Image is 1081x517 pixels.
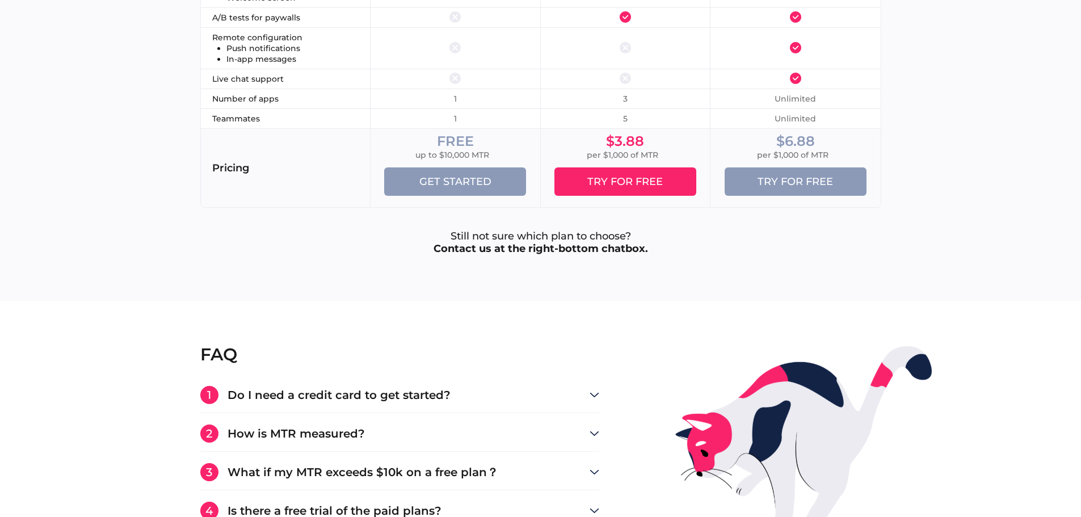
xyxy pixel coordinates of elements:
span: Teammates [212,114,260,124]
span: 1 [454,114,457,124]
h3: How is MTR measured? [228,428,590,439]
span: Number of apps [212,94,279,104]
span: A/B tests for paywalls [212,12,300,23]
div: 1 [200,386,218,404]
span: per $1,000 of MTR [757,148,828,162]
div: $6.88 [776,134,815,148]
div: FREE [437,134,474,148]
h3: Is there a free trial of the paid plans? [228,505,590,516]
li: Push notifications [226,44,359,52]
ul: Remote configuration [212,33,359,63]
span: Try for free [758,175,833,188]
p: Still not sure which plan to choose? [200,230,881,255]
th: Pricing [201,129,371,207]
div: $3.88 [606,134,644,148]
strong: Contact us at the right-bottom chatbox. [434,242,648,255]
div: 3 [200,463,218,481]
button: Try for free [725,167,867,196]
span: Live chat support [212,74,284,84]
h2: FAQ [200,346,599,363]
span: per $1,000 of MTR [587,148,658,162]
span: Unlimited [775,94,816,104]
span: 3 [623,94,628,104]
li: In-app messages [226,55,359,63]
button: Try for free [554,167,696,196]
h3: Do I need a credit card to get started? [228,389,590,401]
span: up to $10,000 MTR [415,148,489,162]
span: Unlimited [775,114,816,124]
span: 1 [454,94,457,104]
span: 5 [623,114,628,124]
span: Get Started [419,175,491,188]
h3: What if my MTR exceeds $10k on a free plan？ [228,466,590,478]
button: Get Started [384,167,526,196]
div: 2 [200,424,218,443]
span: Try for free [587,175,663,188]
